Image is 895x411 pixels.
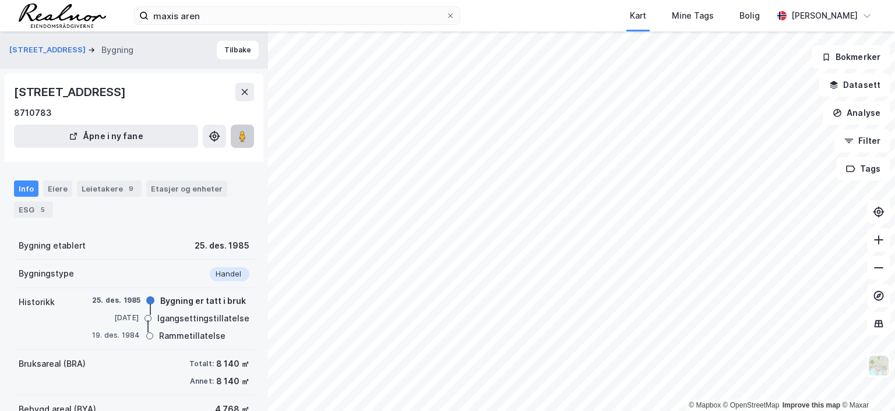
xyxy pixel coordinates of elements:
[92,330,140,341] div: 19. des. 1984
[189,359,214,369] div: Totalt:
[149,7,446,24] input: Søk på adresse, matrikkel, gårdeiere, leietakere eller personer
[101,43,133,57] div: Bygning
[723,401,780,409] a: OpenStreetMap
[14,83,128,101] div: [STREET_ADDRESS]
[836,157,890,180] button: Tags
[77,180,142,197] div: Leietakere
[834,129,890,153] button: Filter
[19,357,86,371] div: Bruksareal (BRA)
[739,9,760,23] div: Bolig
[125,183,137,194] div: 9
[43,180,72,197] div: Eiere
[92,295,141,306] div: 25. des. 1985
[14,180,38,197] div: Info
[791,9,858,23] div: [PERSON_NAME]
[92,313,139,323] div: [DATE]
[868,355,890,377] img: Z
[819,73,890,97] button: Datasett
[19,239,86,253] div: Bygning etablert
[195,239,249,253] div: 25. des. 1985
[14,201,53,218] div: ESG
[837,355,895,411] div: Kontrollprogram for chat
[823,101,890,125] button: Analyse
[151,183,223,194] div: Etasjer og enheter
[157,311,249,325] div: Igangsettingstillatelse
[783,401,840,409] a: Improve this map
[689,401,721,409] a: Mapbox
[630,9,646,23] div: Kart
[14,106,52,120] div: 8710783
[216,357,249,371] div: 8 140 ㎡
[19,3,106,28] img: realnor-logo.934646d98de889bb5806.png
[37,204,48,215] div: 5
[9,44,88,56] button: [STREET_ADDRESS]
[216,374,249,388] div: 8 140 ㎡
[19,267,74,281] div: Bygningstype
[837,355,895,411] iframe: Chat Widget
[672,9,714,23] div: Mine Tags
[19,295,55,309] div: Historikk
[14,125,198,148] button: Åpne i ny fane
[217,41,259,59] button: Tilbake
[190,377,214,386] div: Annet:
[159,329,225,343] div: Rammetillatelse
[160,294,246,308] div: Bygning er tatt i bruk
[812,45,890,69] button: Bokmerker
